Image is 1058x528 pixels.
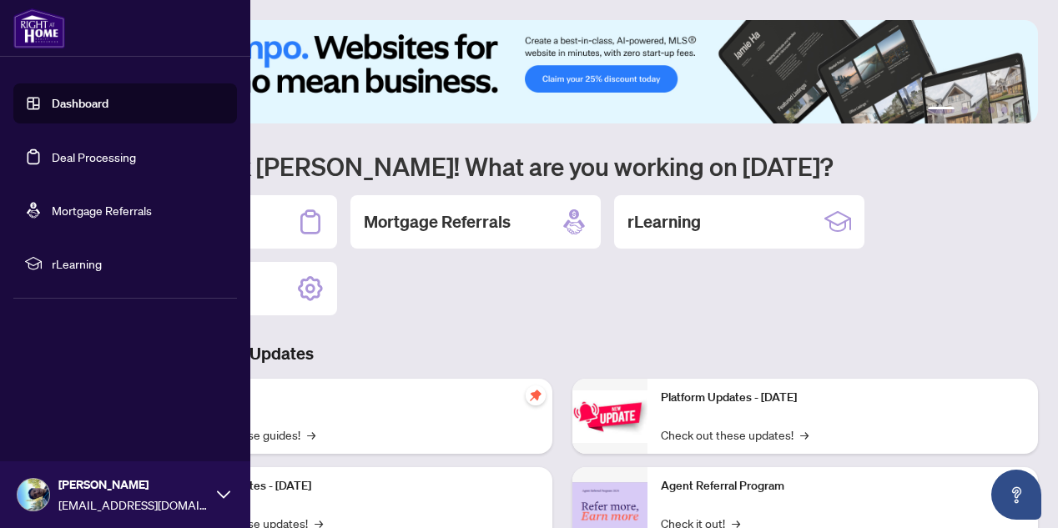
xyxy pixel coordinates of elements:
[661,477,1025,495] p: Agent Referral Program
[52,149,136,164] a: Deal Processing
[18,479,49,510] img: Profile Icon
[800,425,809,444] span: →
[58,495,209,514] span: [EMAIL_ADDRESS][DOMAIN_NAME]
[364,210,511,234] h2: Mortgage Referrals
[991,470,1041,520] button: Open asap
[58,475,209,494] span: [PERSON_NAME]
[526,385,546,405] span: pushpin
[661,425,809,444] a: Check out these updates!→
[988,107,995,113] button: 4
[961,107,968,113] button: 2
[175,389,539,407] p: Self-Help
[975,107,981,113] button: 3
[1015,107,1021,113] button: 6
[928,107,955,113] button: 1
[87,342,1038,365] h3: Brokerage & Industry Updates
[627,210,701,234] h2: rLearning
[52,96,108,111] a: Dashboard
[87,20,1038,123] img: Slide 0
[661,389,1025,407] p: Platform Updates - [DATE]
[52,254,225,273] span: rLearning
[175,477,539,495] p: Platform Updates - [DATE]
[87,150,1038,182] h1: Welcome back [PERSON_NAME]! What are you working on [DATE]?
[13,8,65,48] img: logo
[1001,107,1008,113] button: 5
[572,482,647,528] img: Agent Referral Program
[52,203,152,218] a: Mortgage Referrals
[307,425,315,444] span: →
[572,390,647,443] img: Platform Updates - June 23, 2025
